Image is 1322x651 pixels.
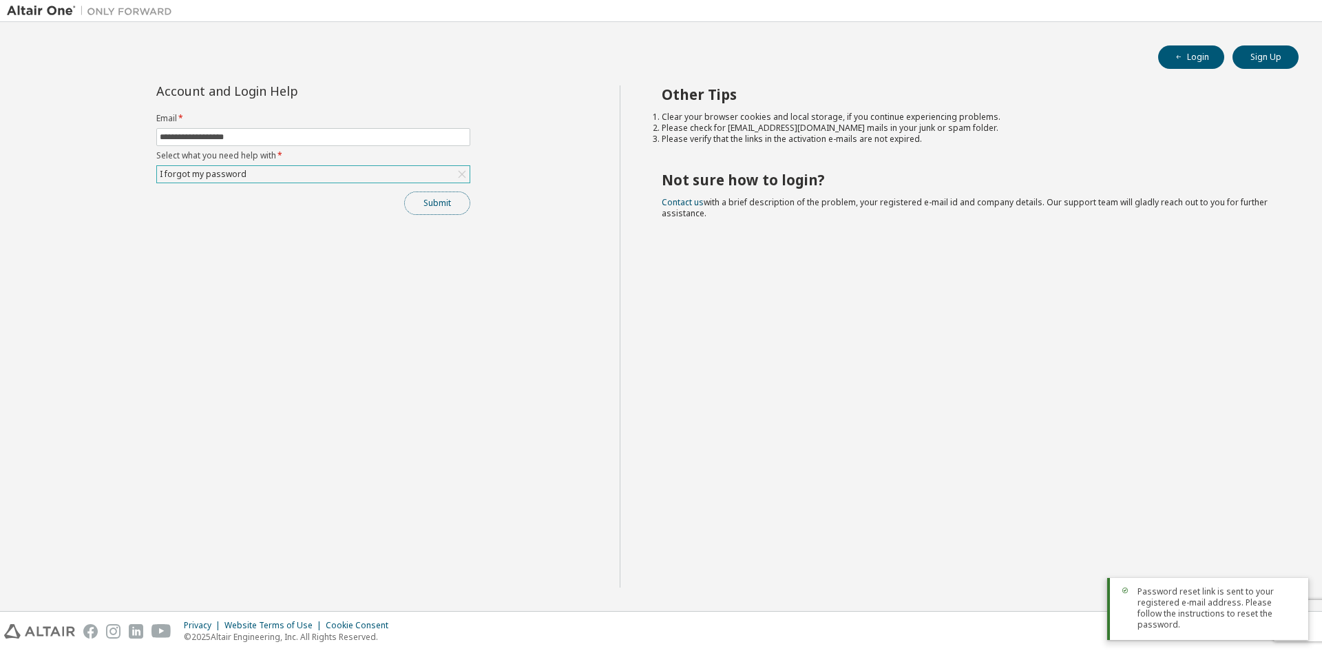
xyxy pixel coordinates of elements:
span: with a brief description of the problem, your registered e-mail id and company details. Our suppo... [662,196,1268,219]
img: instagram.svg [106,624,120,639]
div: I forgot my password [158,167,249,182]
h2: Other Tips [662,85,1274,103]
button: Login [1158,45,1224,69]
a: Contact us [662,196,704,208]
li: Please check for [EMAIL_ADDRESS][DOMAIN_NAME] mails in your junk or spam folder. [662,123,1274,134]
li: Please verify that the links in the activation e-mails are not expired. [662,134,1274,145]
img: linkedin.svg [129,624,143,639]
h2: Not sure how to login? [662,171,1274,189]
div: I forgot my password [157,166,470,183]
div: Website Terms of Use [224,620,326,631]
button: Sign Up [1232,45,1299,69]
p: © 2025 Altair Engineering, Inc. All Rights Reserved. [184,631,397,643]
label: Email [156,113,470,124]
span: Password reset link is sent to your registered e-mail address. Please follow the instructions to ... [1137,586,1297,630]
div: Cookie Consent [326,620,397,631]
img: altair_logo.svg [4,624,75,639]
img: facebook.svg [83,624,98,639]
div: Privacy [184,620,224,631]
li: Clear your browser cookies and local storage, if you continue experiencing problems. [662,112,1274,123]
button: Submit [404,192,470,215]
label: Select what you need help with [156,150,470,161]
img: youtube.svg [151,624,171,639]
img: Altair One [7,4,179,18]
div: Account and Login Help [156,85,408,96]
